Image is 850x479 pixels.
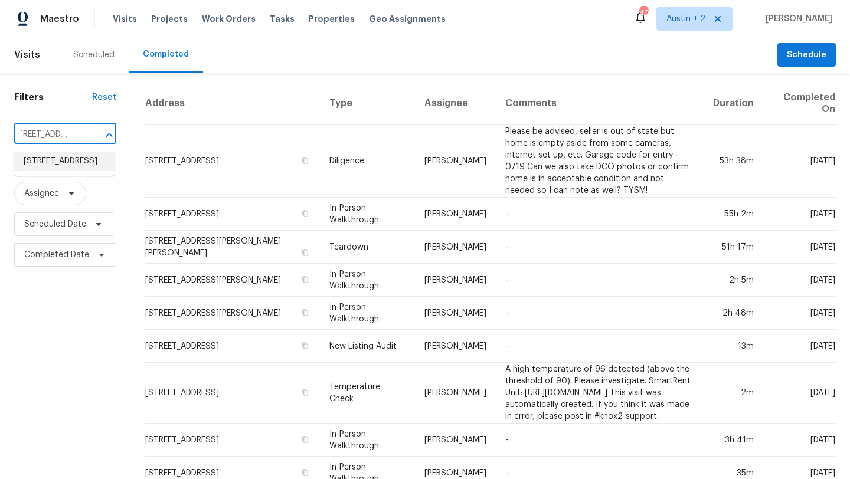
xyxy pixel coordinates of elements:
[24,218,86,230] span: Scheduled Date
[320,82,415,125] th: Type
[704,330,763,363] td: 13m
[704,125,763,198] td: 53h 38m
[145,330,320,363] td: [STREET_ADDRESS]
[14,91,92,103] h1: Filters
[415,264,496,297] td: [PERSON_NAME]
[202,13,256,25] span: Work Orders
[145,363,320,424] td: [STREET_ADDRESS]
[666,13,705,25] span: Austin + 2
[704,264,763,297] td: 2h 5m
[704,198,763,231] td: 55h 2m
[496,198,703,231] td: -
[300,208,310,219] button: Copy Address
[300,274,310,285] button: Copy Address
[787,48,826,63] span: Schedule
[73,49,115,61] div: Scheduled
[145,82,320,125] th: Address
[415,330,496,363] td: [PERSON_NAME]
[101,127,117,143] button: Close
[300,467,310,478] button: Copy Address
[763,125,836,198] td: [DATE]
[320,330,415,363] td: New Listing Audit
[320,297,415,330] td: In-Person Walkthrough
[113,13,137,25] span: Visits
[151,13,188,25] span: Projects
[300,434,310,445] button: Copy Address
[320,198,415,231] td: In-Person Walkthrough
[763,198,836,231] td: [DATE]
[763,231,836,264] td: [DATE]
[496,297,703,330] td: -
[496,125,703,198] td: Please be advised, seller is out of state but home is empty aside from some cameras, internet set...
[145,264,320,297] td: [STREET_ADDRESS][PERSON_NAME]
[300,155,310,166] button: Copy Address
[496,363,703,424] td: A high temperature of 96 detected (above the threshold of 90). Please investigate. SmartRent Unit...
[320,125,415,198] td: Diligence
[763,363,836,424] td: [DATE]
[320,231,415,264] td: Teardown
[704,424,763,457] td: 3h 41m
[143,48,189,60] div: Completed
[145,424,320,457] td: [STREET_ADDRESS]
[369,13,446,25] span: Geo Assignments
[704,297,763,330] td: 2h 48m
[415,363,496,424] td: [PERSON_NAME]
[496,330,703,363] td: -
[24,249,89,261] span: Completed Date
[496,264,703,297] td: -
[24,188,59,199] span: Assignee
[777,43,836,67] button: Schedule
[415,125,496,198] td: [PERSON_NAME]
[761,13,832,25] span: [PERSON_NAME]
[763,82,836,125] th: Completed On
[320,424,415,457] td: In-Person Walkthrough
[496,231,703,264] td: -
[145,125,320,198] td: [STREET_ADDRESS]
[270,15,295,23] span: Tasks
[496,82,703,125] th: Comments
[300,340,310,351] button: Copy Address
[300,387,310,398] button: Copy Address
[14,42,40,68] span: Visits
[14,152,115,171] li: [STREET_ADDRESS]
[14,126,83,144] input: Search for an address...
[496,424,703,457] td: -
[704,231,763,264] td: 51h 17m
[145,297,320,330] td: [STREET_ADDRESS][PERSON_NAME]
[763,297,836,330] td: [DATE]
[320,264,415,297] td: In-Person Walkthrough
[704,82,763,125] th: Duration
[639,7,648,19] div: 40
[763,424,836,457] td: [DATE]
[40,13,79,25] span: Maestro
[300,247,310,258] button: Copy Address
[300,307,310,318] button: Copy Address
[415,82,496,125] th: Assignee
[704,363,763,424] td: 2m
[309,13,355,25] span: Properties
[145,231,320,264] td: [STREET_ADDRESS][PERSON_NAME][PERSON_NAME]
[320,363,415,424] td: Temperature Check
[415,198,496,231] td: [PERSON_NAME]
[92,91,116,103] div: Reset
[145,198,320,231] td: [STREET_ADDRESS]
[415,297,496,330] td: [PERSON_NAME]
[415,424,496,457] td: [PERSON_NAME]
[763,330,836,363] td: [DATE]
[415,231,496,264] td: [PERSON_NAME]
[763,264,836,297] td: [DATE]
